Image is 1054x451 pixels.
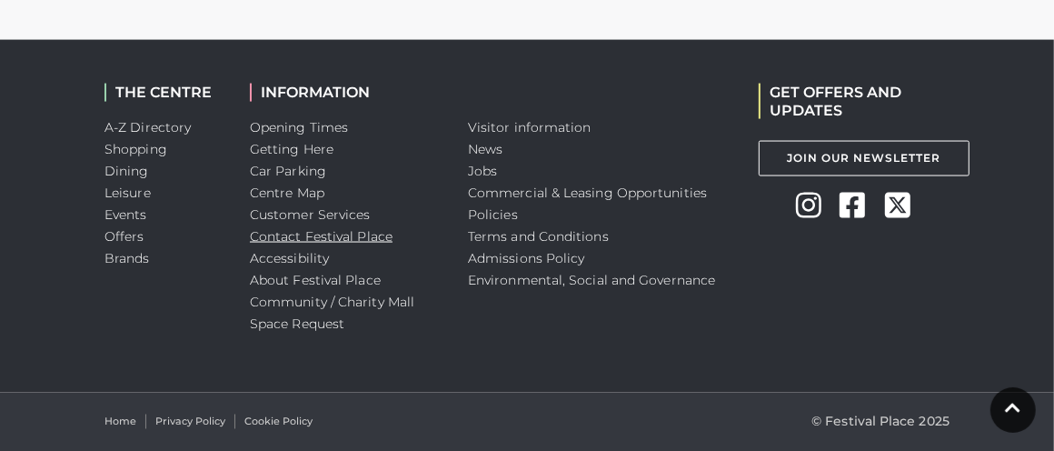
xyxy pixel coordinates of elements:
[104,119,191,135] a: A-Z Directory
[250,250,329,266] a: Accessibility
[104,163,149,179] a: Dining
[811,411,950,433] p: © Festival Place 2025
[104,141,167,157] a: Shopping
[759,84,950,118] h2: GET OFFERS AND UPDATES
[468,185,707,201] a: Commercial & Leasing Opportunities
[244,415,313,430] a: Cookie Policy
[250,119,348,135] a: Opening Times
[250,272,381,288] a: About Festival Place
[468,250,585,266] a: Admissions Policy
[468,206,518,223] a: Policies
[104,250,150,266] a: Brands
[250,206,371,223] a: Customer Services
[468,119,592,135] a: Visitor information
[468,272,715,288] a: Environmental, Social and Governance
[250,294,414,332] a: Community / Charity Mall Space Request
[250,228,393,245] a: Contact Festival Place
[104,206,147,223] a: Events
[468,163,497,179] a: Jobs
[250,185,324,201] a: Centre Map
[155,415,225,430] a: Privacy Policy
[759,141,969,176] a: Join Our Newsletter
[250,163,326,179] a: Car Parking
[468,228,609,245] a: Terms and Conditions
[104,228,144,245] a: Offers
[468,141,502,157] a: News
[250,141,333,157] a: Getting Here
[104,84,223,101] h2: THE CENTRE
[104,415,136,430] a: Home
[250,84,441,101] h2: INFORMATION
[104,185,151,201] a: Leisure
